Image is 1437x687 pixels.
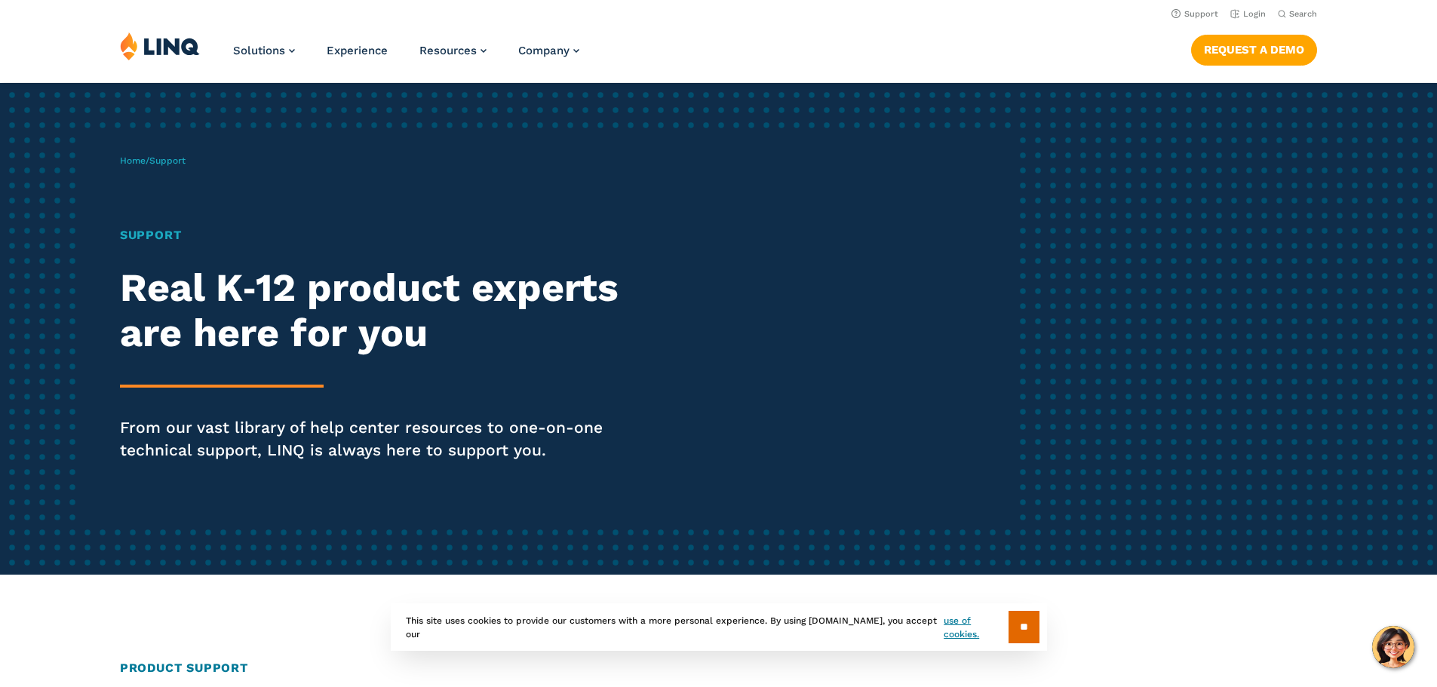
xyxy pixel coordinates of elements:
[518,44,570,57] span: Company
[518,44,579,57] a: Company
[419,44,477,57] span: Resources
[1191,32,1317,65] nav: Button Navigation
[233,44,285,57] span: Solutions
[233,32,579,81] nav: Primary Navigation
[944,614,1008,641] a: use of cookies.
[391,603,1047,651] div: This site uses cookies to provide our customers with a more personal experience. By using [DOMAIN...
[120,32,200,60] img: LINQ | K‑12 Software
[327,44,388,57] a: Experience
[1171,9,1218,19] a: Support
[233,44,295,57] a: Solutions
[1191,35,1317,65] a: Request a Demo
[419,44,487,57] a: Resources
[120,416,674,462] p: From our vast library of help center resources to one-on-one technical support, LINQ is always he...
[1289,9,1317,19] span: Search
[120,265,674,356] h2: Real K‑12 product experts are here for you
[1372,626,1414,668] button: Hello, have a question? Let’s chat.
[120,155,146,166] a: Home
[120,226,674,244] h1: Support
[149,155,186,166] span: Support
[1230,9,1266,19] a: Login
[120,155,186,166] span: /
[1278,8,1317,20] button: Open Search Bar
